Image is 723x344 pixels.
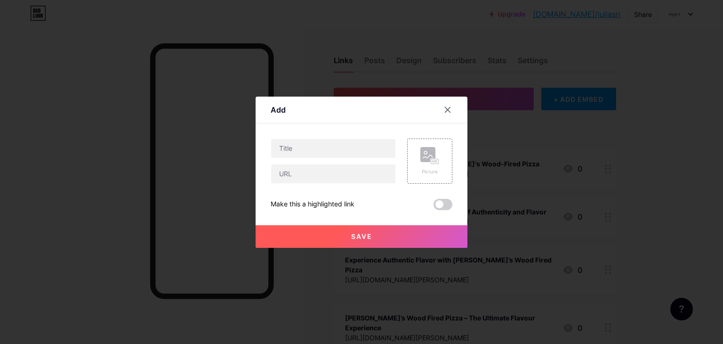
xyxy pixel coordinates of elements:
input: URL [271,164,395,183]
span: Save [351,232,372,240]
input: Title [271,139,395,158]
div: Make this a highlighted link [271,199,354,210]
button: Save [256,225,467,248]
div: Add [271,104,286,115]
div: Picture [420,168,439,175]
